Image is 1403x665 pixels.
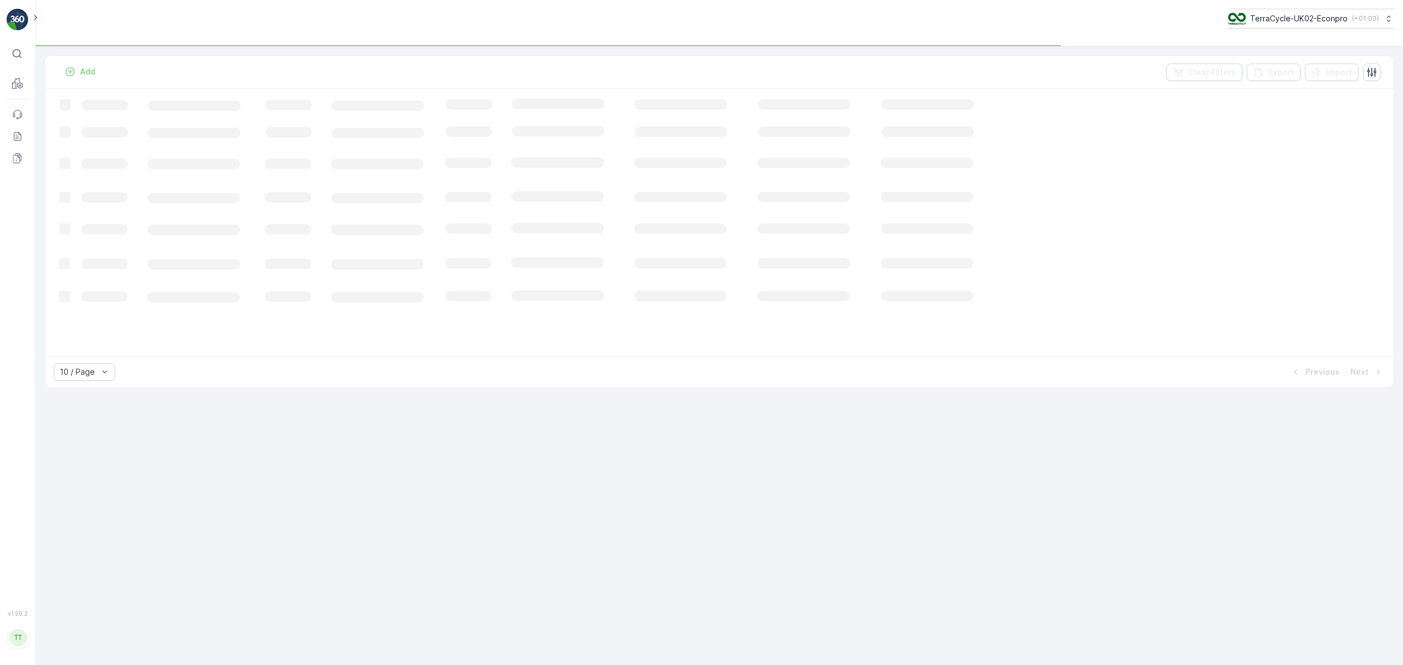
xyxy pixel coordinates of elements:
[7,610,28,617] span: v 1.50.2
[60,65,100,78] button: Add
[1305,64,1359,81] button: Import
[1166,64,1242,81] button: Clear Filters
[9,629,27,646] div: TT
[1247,64,1301,81] button: Export
[1250,13,1348,24] p: TerraCycle-UK02-Econpro
[1350,366,1368,377] p: Next
[1269,67,1294,78] p: Export
[1188,67,1236,78] p: Clear Filters
[7,9,28,31] img: logo
[1228,9,1394,28] button: TerraCycle-UK02-Econpro(+01:00)
[1352,14,1379,23] p: ( +01:00 )
[1305,366,1339,377] p: Previous
[7,619,28,656] button: TT
[1349,365,1385,379] button: Next
[1289,365,1341,379] button: Previous
[1228,13,1246,25] img: terracycle_logo_wKaHoWT.png
[1327,67,1352,78] p: Import
[80,66,95,77] p: Add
